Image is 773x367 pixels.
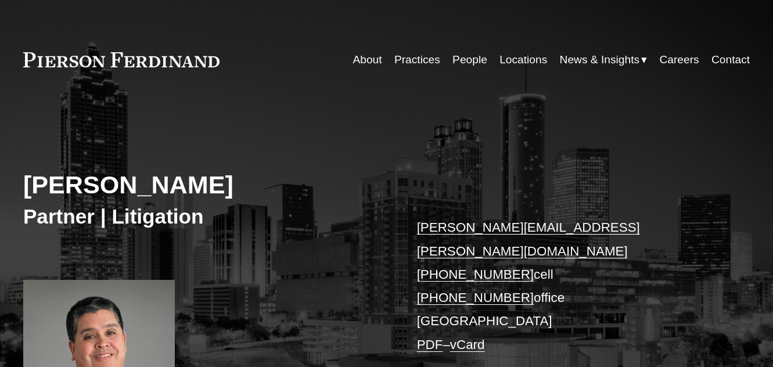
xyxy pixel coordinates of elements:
a: About [353,49,382,71]
a: [PERSON_NAME][EMAIL_ADDRESS][PERSON_NAME][DOMAIN_NAME] [417,220,640,258]
a: folder dropdown [560,49,648,71]
a: vCard [450,337,485,352]
a: PDF [417,337,443,352]
a: Practices [394,49,440,71]
a: [PHONE_NUMBER] [417,290,534,305]
a: Contact [711,49,750,71]
a: Locations [499,49,547,71]
p: cell office [GEOGRAPHIC_DATA] – [417,216,720,357]
h2: [PERSON_NAME] [23,170,387,200]
a: People [452,49,487,71]
h3: Partner | Litigation [23,204,387,229]
a: [PHONE_NUMBER] [417,267,534,282]
a: Careers [659,49,699,71]
span: News & Insights [560,50,640,70]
